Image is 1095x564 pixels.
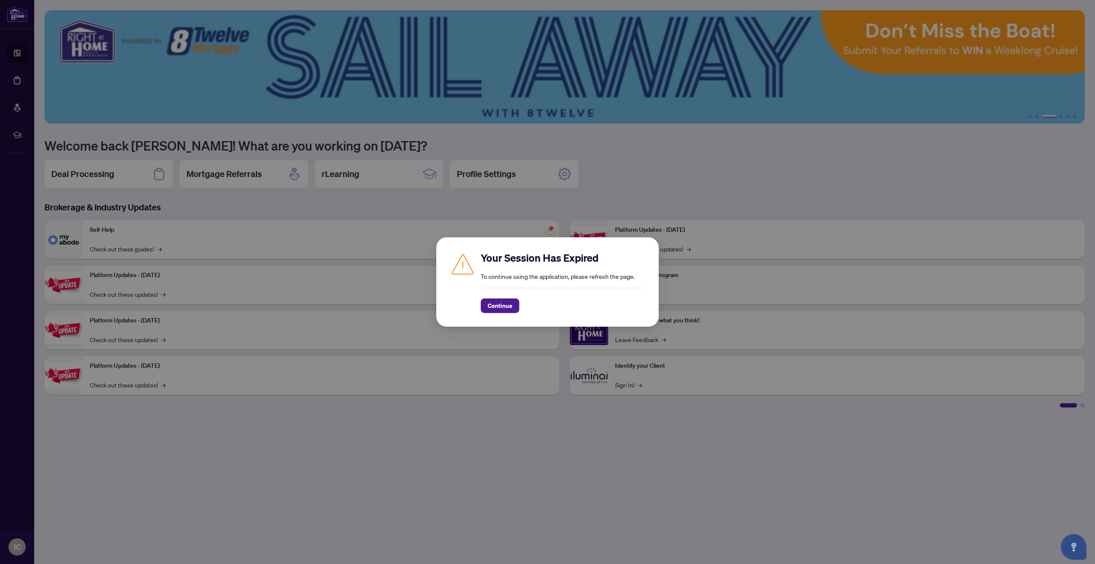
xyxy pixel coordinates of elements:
[488,299,512,313] span: Continue
[1061,534,1086,560] button: Open asap
[481,298,519,313] button: Continue
[450,251,476,277] img: Caution icon
[481,251,645,313] div: To continue using the application, please refresh the page.
[481,251,645,265] h2: Your Session Has Expired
